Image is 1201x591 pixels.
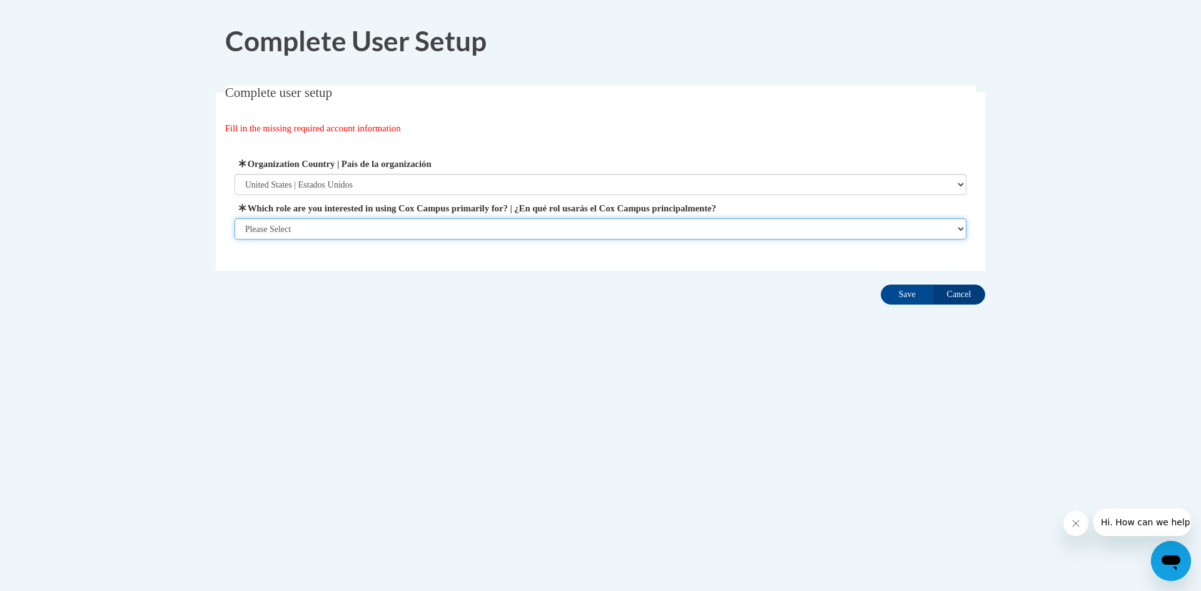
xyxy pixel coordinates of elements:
iframe: Button to launch messaging window [1151,541,1191,581]
label: Organization Country | País de la organización [235,157,967,171]
input: Cancel [933,285,985,305]
iframe: Close message [1063,511,1088,536]
span: Complete User Setup [225,24,487,57]
span: Fill in the missing required account information [225,123,401,133]
iframe: Message from company [1093,508,1191,536]
span: Hi. How can we help? [8,9,101,19]
label: Which role are you interested in using Cox Campus primarily for? | ¿En qué rol usarás el Cox Camp... [235,201,967,215]
span: Complete user setup [225,85,332,100]
input: Save [881,285,933,305]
